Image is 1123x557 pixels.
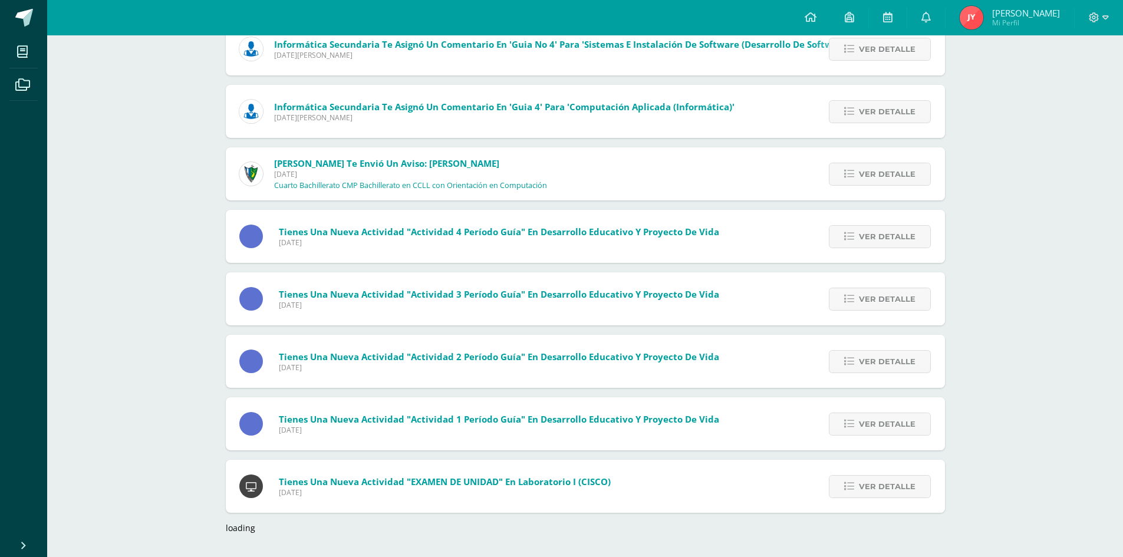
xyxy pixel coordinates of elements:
span: [DATE] [279,425,719,435]
span: Ver detalle [859,101,915,123]
span: [DATE] [279,238,719,248]
span: Ver detalle [859,351,915,373]
span: Ver detalle [859,38,915,60]
p: Cuarto Bachillerato CMP Bachillerato en CCLL con Orientación en Computación [274,181,547,190]
span: Ver detalle [859,413,915,435]
span: Tienes una nueva actividad "EXAMEN DE UNIDAD" En Laboratorio I (CISCO) [279,476,611,487]
span: [PERSON_NAME] [992,7,1060,19]
span: [PERSON_NAME] te envió un aviso: [PERSON_NAME] [274,157,499,169]
span: [DATE][PERSON_NAME] [274,113,735,123]
span: [DATE][PERSON_NAME] [274,50,852,60]
span: Tienes una nueva actividad "Actividad 3 Período Guía" En Desarrollo Educativo y Proyecto de Vida [279,288,719,300]
span: [DATE] [279,362,719,373]
span: Mi Perfil [992,18,1060,28]
span: [DATE] [279,300,719,310]
span: Tienes una nueva actividad "Actividad 1 Período Guía" En Desarrollo Educativo y Proyecto de Vida [279,413,719,425]
span: Ver detalle [859,476,915,497]
span: Ver detalle [859,226,915,248]
span: Informática Secundaria te asignó un comentario en 'Guia 4' para 'Computación Aplicada (Informática)' [274,101,735,113]
span: Informática Secundaria te asignó un comentario en 'Guia No 4' para 'Sistemas e Instalación de Sof... [274,38,852,50]
span: Tienes una nueva actividad "Actividad 2 Período Guía" En Desarrollo Educativo y Proyecto de Vida [279,351,719,362]
img: 362017b139fd6b9d639f4d7ab820f481.png [960,6,983,29]
span: Tienes una nueva actividad "Actividad 4 Período Guía" En Desarrollo Educativo y Proyecto de Vida [279,226,719,238]
img: 6ed6846fa57649245178fca9fc9a58dd.png [239,100,263,123]
span: Ver detalle [859,163,915,185]
span: [DATE] [279,487,611,497]
span: Ver detalle [859,288,915,310]
img: 9f174a157161b4ddbe12118a61fed988.png [239,162,263,186]
img: 6ed6846fa57649245178fca9fc9a58dd.png [239,37,263,61]
span: [DATE] [274,169,547,179]
div: loading [226,522,945,533]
